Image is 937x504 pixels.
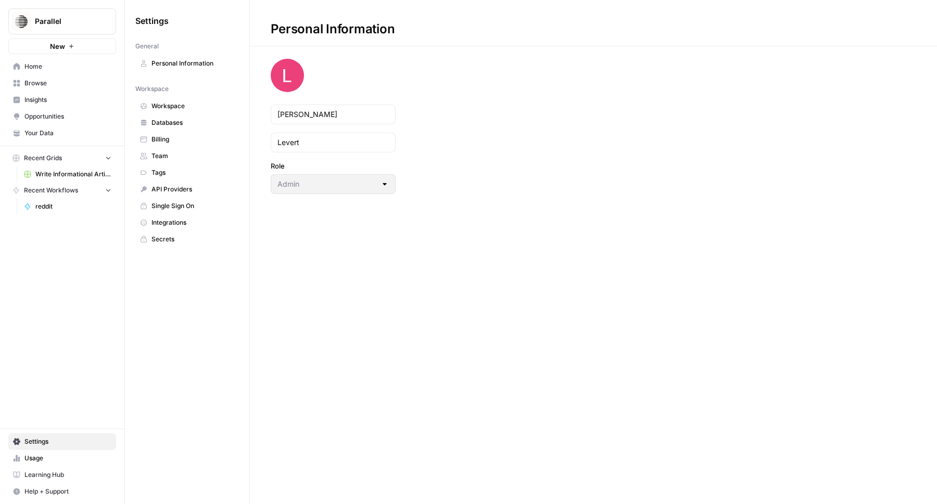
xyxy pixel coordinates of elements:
[151,235,234,244] span: Secrets
[271,161,396,171] label: Role
[151,185,234,194] span: API Providers
[19,166,116,183] a: Write Informational Article (1)
[8,125,116,141] a: Your Data
[135,114,239,131] a: Databases
[135,198,239,214] a: Single Sign On
[135,231,239,248] a: Secrets
[35,16,98,27] span: Parallel
[8,8,116,34] button: Workspace: Parallel
[8,92,116,108] a: Insights
[250,21,415,37] div: Personal Information
[8,108,116,125] a: Opportunities
[8,183,116,198] button: Recent Workflows
[135,55,239,72] a: Personal Information
[24,62,111,71] span: Home
[8,450,116,467] a: Usage
[135,15,169,27] span: Settings
[151,59,234,68] span: Personal Information
[135,131,239,148] a: Billing
[8,467,116,483] a: Learning Hub
[8,150,116,166] button: Recent Grids
[135,164,239,181] a: Tags
[151,201,234,211] span: Single Sign On
[8,483,116,500] button: Help + Support
[24,470,111,480] span: Learning Hub
[151,151,234,161] span: Team
[19,198,116,215] a: reddit
[135,181,239,198] a: API Providers
[151,218,234,227] span: Integrations
[151,135,234,144] span: Billing
[135,148,239,164] a: Team
[24,79,111,88] span: Browse
[24,487,111,496] span: Help + Support
[24,437,111,446] span: Settings
[8,58,116,75] a: Home
[24,153,62,163] span: Recent Grids
[271,59,304,92] img: avatar
[135,84,169,94] span: Workspace
[135,214,239,231] a: Integrations
[24,186,78,195] span: Recent Workflows
[135,98,239,114] a: Workspace
[24,112,111,121] span: Opportunities
[8,38,116,54] button: New
[151,118,234,127] span: Databases
[35,202,111,211] span: reddit
[151,168,234,177] span: Tags
[12,12,31,31] img: Parallel Logo
[151,101,234,111] span: Workspace
[24,454,111,463] span: Usage
[135,42,159,51] span: General
[50,41,65,51] span: New
[24,95,111,105] span: Insights
[8,75,116,92] a: Browse
[35,170,111,179] span: Write Informational Article (1)
[8,433,116,450] a: Settings
[24,128,111,138] span: Your Data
